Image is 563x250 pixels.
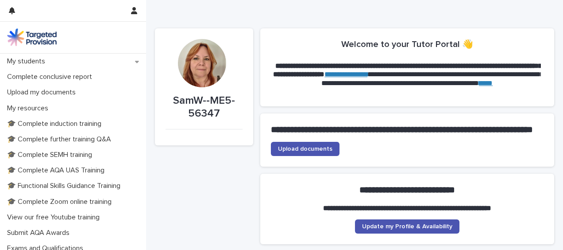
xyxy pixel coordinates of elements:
[4,73,99,81] p: Complete conclusive report
[362,223,452,230] span: Update my Profile & Availability
[4,135,118,144] p: 🎓 Complete further training Q&A
[4,229,77,237] p: Submit AQA Awards
[4,166,112,175] p: 🎓 Complete AQA UAS Training
[271,142,339,156] a: Upload documents
[7,28,57,46] img: M5nRWzHhSzIhMunXDL62
[4,57,52,66] p: My students
[4,120,108,128] p: 🎓 Complete induction training
[278,146,332,152] span: Upload documents
[4,88,83,97] p: Upload my documents
[4,213,107,222] p: View our free Youtube training
[355,219,459,234] a: Update my Profile & Availability
[4,182,127,190] p: 🎓 Functional Skills Guidance Training
[341,39,473,50] h2: Welcome to your Tutor Portal 👋
[4,104,55,113] p: My resources
[4,151,99,159] p: 🎓 Complete SEMH training
[166,94,243,120] p: SamW--ME5-56347
[4,198,119,206] p: 🎓 Complete Zoom online training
